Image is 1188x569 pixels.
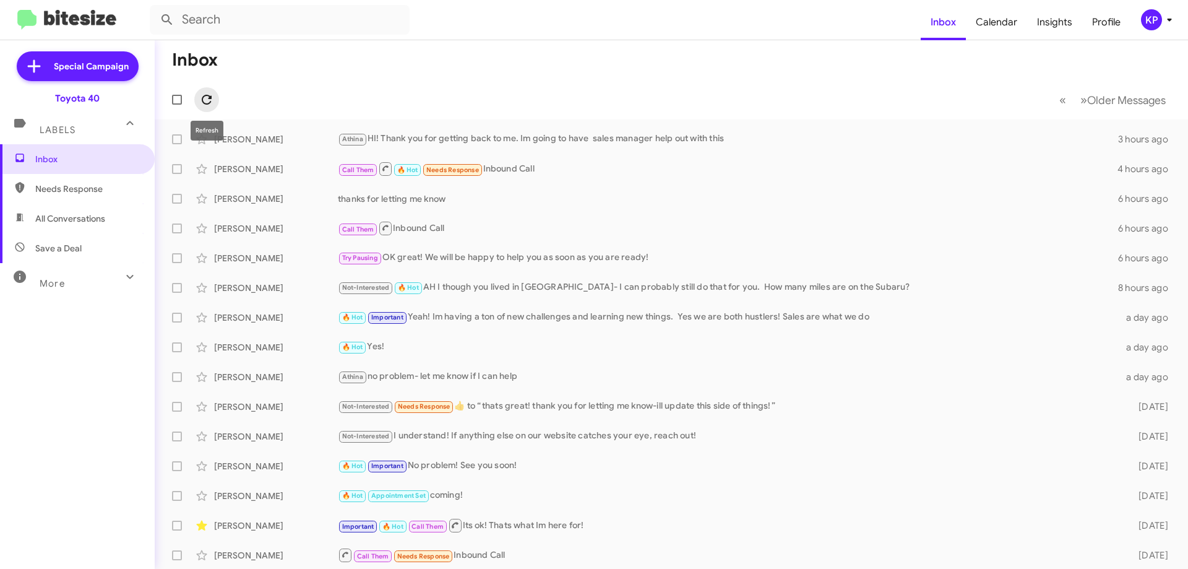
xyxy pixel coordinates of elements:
[1052,87,1173,113] nav: Page navigation example
[1117,163,1178,175] div: 4 hours ago
[342,313,363,321] span: 🔥 Hot
[1119,371,1178,383] div: a day ago
[1119,311,1178,324] div: a day ago
[1130,9,1174,30] button: KP
[1087,93,1166,107] span: Older Messages
[214,430,338,443] div: [PERSON_NAME]
[1119,549,1178,562] div: [DATE]
[35,212,105,225] span: All Conversations
[338,280,1118,295] div: AH I though you lived in [GEOGRAPHIC_DATA]- I can probably still do that for you. How many miles ...
[214,311,338,324] div: [PERSON_NAME]
[342,523,374,531] span: Important
[1052,87,1074,113] button: Previous
[214,460,338,472] div: [PERSON_NAME]
[1119,430,1178,443] div: [DATE]
[371,492,426,500] span: Appointment Set
[35,242,82,254] span: Save a Deal
[214,490,338,502] div: [PERSON_NAME]
[397,166,418,174] span: 🔥 Hot
[35,183,140,195] span: Needs Response
[1118,193,1178,205] div: 6 hours ago
[214,282,338,294] div: [PERSON_NAME]
[342,343,363,351] span: 🔥 Hot
[1118,282,1178,294] div: 8 hours ago
[1118,252,1178,264] div: 6 hours ago
[1118,133,1178,146] div: 3 hours ago
[342,225,374,233] span: Call Them
[17,51,139,81] a: Special Campaign
[1027,4,1082,40] a: Insights
[338,340,1119,354] div: Yes!
[342,135,363,143] span: Athina
[1119,341,1178,354] div: a day ago
[338,193,1118,205] div: thanks for letting me know
[54,60,129,72] span: Special Campaign
[921,4,966,40] a: Inbox
[342,492,363,500] span: 🔥 Hot
[35,153,140,165] span: Inbox
[338,518,1119,533] div: Its ok! Thats what Im here for!
[338,310,1119,324] div: Yeah! Im having a ton of new challenges and learning new things. Yes we are both hustlers! Sales ...
[214,252,338,264] div: [PERSON_NAME]
[342,432,390,440] span: Not-Interested
[338,251,1118,265] div: OK great! We will be happy to help you as soon as you are ready!
[398,284,419,292] span: 🔥 Hot
[338,132,1118,146] div: HI! Thank you for getting back to me. Im going to have sales manager help out with this
[338,220,1118,236] div: Inbound Call
[342,462,363,470] span: 🔥 Hot
[338,489,1119,503] div: coming!
[357,552,389,560] span: Call Them
[150,5,410,35] input: Search
[191,121,223,141] div: Refresh
[342,254,378,262] span: Try Pausing
[214,519,338,532] div: [PERSON_NAME]
[338,459,1119,473] div: No problem! See you soon!
[55,92,100,105] div: Toyota 40
[382,523,403,531] span: 🔥 Hot
[338,429,1119,443] div: I understand! If anything else on our website catches your eye, reach out!
[214,549,338,562] div: [PERSON_NAME]
[214,133,338,146] div: [PERSON_NAME]
[371,313,403,321] span: Important
[1119,460,1178,472] div: [DATE]
[1119,401,1178,413] div: [DATE]
[342,402,390,410] span: Not-Interested
[40,278,65,289] span: More
[172,50,218,70] h1: Inbox
[966,4,1027,40] a: Calendar
[214,401,338,413] div: [PERSON_NAME]
[397,552,450,560] span: Needs Response
[1118,222,1178,235] div: 6 hours ago
[338,399,1119,414] div: ​👍​ to “ thats great! thank you for letting me know-ill update this side of things! ”
[426,166,479,174] span: Needs Response
[1119,490,1178,502] div: [DATE]
[342,166,374,174] span: Call Them
[338,161,1117,176] div: Inbound Call
[1141,9,1162,30] div: KP
[214,163,338,175] div: [PERSON_NAME]
[1080,92,1087,108] span: »
[1073,87,1173,113] button: Next
[214,371,338,383] div: [PERSON_NAME]
[411,523,444,531] span: Call Them
[214,341,338,354] div: [PERSON_NAME]
[214,193,338,205] div: [PERSON_NAME]
[1119,519,1178,532] div: [DATE]
[371,462,403,470] span: Important
[342,373,363,381] span: Athina
[1059,92,1066,108] span: «
[398,402,450,410] span: Needs Response
[338,370,1119,384] div: no problem- let me know if I can help
[1082,4,1130,40] a: Profile
[342,284,390,292] span: Not-Interested
[40,124,75,136] span: Labels
[214,222,338,235] div: [PERSON_NAME]
[338,547,1119,563] div: Inbound Call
